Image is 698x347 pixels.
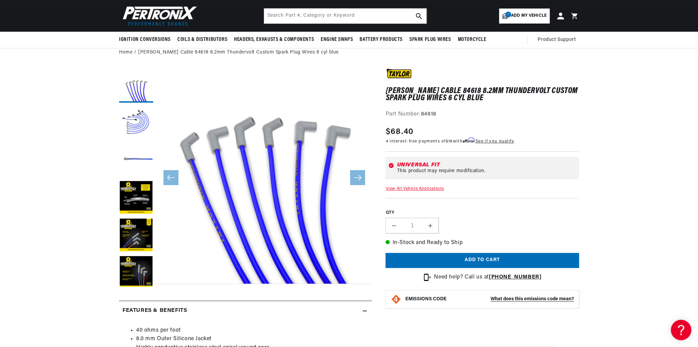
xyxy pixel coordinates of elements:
a: 1Add my vehicle [499,9,550,24]
span: Battery Products [360,36,403,43]
div: Part Number: [386,110,579,119]
span: Affirm [463,138,475,143]
summary: Headers, Exhausts & Components [231,32,317,48]
div: Universal Fit [397,162,576,168]
button: Slide right [350,170,365,185]
span: Product Support [538,36,576,44]
h1: [PERSON_NAME] Cable 84618 8.2mm Thundervolt Custom Spark Plug Wires 6 cyl blue [386,88,579,102]
img: Pertronix [119,4,198,28]
span: Engine Swaps [321,36,353,43]
a: [PHONE_NUMBER] [489,274,541,280]
p: In-Stock and Ready to Ship [386,239,579,247]
button: Load image 2 in gallery view [119,106,153,140]
summary: Coils & Distributors [174,32,231,48]
button: Add to cart [386,253,579,268]
button: Load image 1 in gallery view [119,69,153,103]
p: 4 interest-free payments of with . [386,138,514,145]
media-gallery: Gallery Viewer [119,69,372,287]
span: $68.40 [386,126,413,138]
button: Load image 4 in gallery view [119,181,153,215]
strong: What does this emissions code mean? [491,297,574,302]
span: Motorcycle [457,36,486,43]
a: Home [119,49,132,56]
button: Load image 5 in gallery view [119,218,153,253]
strong: 84618 [421,111,436,117]
summary: Ignition Conversions [119,32,174,48]
div: This product may require modification. [397,168,576,174]
span: Coils & Distributors [177,36,227,43]
img: Emissions code [391,294,402,305]
p: Need help? Call us at [434,273,541,282]
summary: Features & Benefits [119,301,372,321]
li: 8.0 mm Outer Silicone Jacket [136,335,368,344]
summary: Product Support [538,32,579,48]
span: 1 [505,12,511,17]
span: $18 [446,139,453,144]
summary: Engine Swaps [317,32,356,48]
li: 40 ohms per foot [136,326,368,335]
span: Headers, Exhausts & Components [234,36,314,43]
button: search button [411,9,426,24]
h2: Features & Benefits [122,306,187,315]
button: Slide left [163,170,178,185]
button: EMISSIONS CODEWhat does this emissions code mean? [405,296,574,302]
a: [PERSON_NAME] Cable 84618 8.2mm Thundervolt Custom Spark Plug Wires 6 cyl blue [138,49,339,56]
a: See if you qualify - Learn more about Affirm Financing (opens in modal) [476,139,514,144]
summary: Battery Products [356,32,406,48]
input: Search Part #, Category or Keyword [264,9,426,24]
label: QTY [386,210,579,216]
button: Load image 6 in gallery view [119,256,153,290]
summary: Spark Plug Wires [406,32,454,48]
span: Ignition Conversions [119,36,171,43]
button: Load image 3 in gallery view [119,144,153,178]
summary: Motorcycle [454,32,490,48]
nav: breadcrumbs [119,49,579,56]
strong: EMISSIONS CODE [405,297,446,302]
a: View All Vehicle Applications [386,187,444,191]
span: Spark Plug Wires [409,36,451,43]
span: Add my vehicle [511,13,547,19]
